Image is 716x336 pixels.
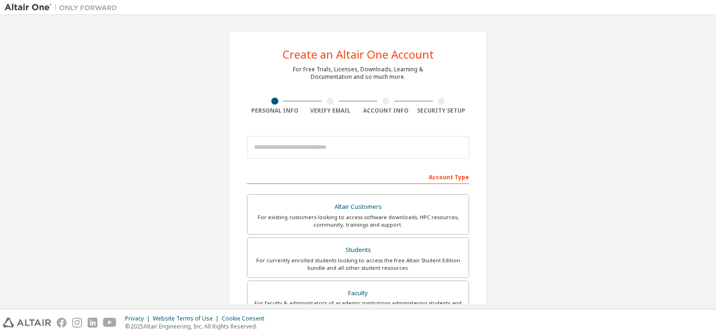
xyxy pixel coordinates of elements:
[88,318,97,328] img: linkedin.svg
[125,315,153,322] div: Privacy
[414,107,470,115] div: Security Setup
[72,318,82,328] img: instagram.svg
[125,322,270,330] p: © 2025 Altair Engineering, Inc. All Rights Reserved.
[153,315,222,322] div: Website Terms of Use
[283,49,434,60] div: Create an Altair One Account
[293,66,423,81] div: For Free Trials, Licenses, Downloads, Learning & Documentation and so much more.
[253,299,463,314] div: For faculty & administrators of academic institutions administering students and accessing softwa...
[3,318,51,328] img: altair_logo.svg
[5,3,122,12] img: Altair One
[222,315,270,322] div: Cookie Consent
[103,318,117,328] img: youtube.svg
[247,107,303,115] div: Personal Info
[253,200,463,214] div: Altair Customers
[253,244,463,257] div: Students
[253,287,463,300] div: Faculty
[358,107,414,115] div: Account Info
[303,107,358,115] div: Verify Email
[247,169,469,184] div: Account Type
[253,214,463,229] div: For existing customers looking to access software downloads, HPC resources, community, trainings ...
[57,318,67,328] img: facebook.svg
[253,257,463,272] div: For currently enrolled students looking to access the free Altair Student Edition bundle and all ...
